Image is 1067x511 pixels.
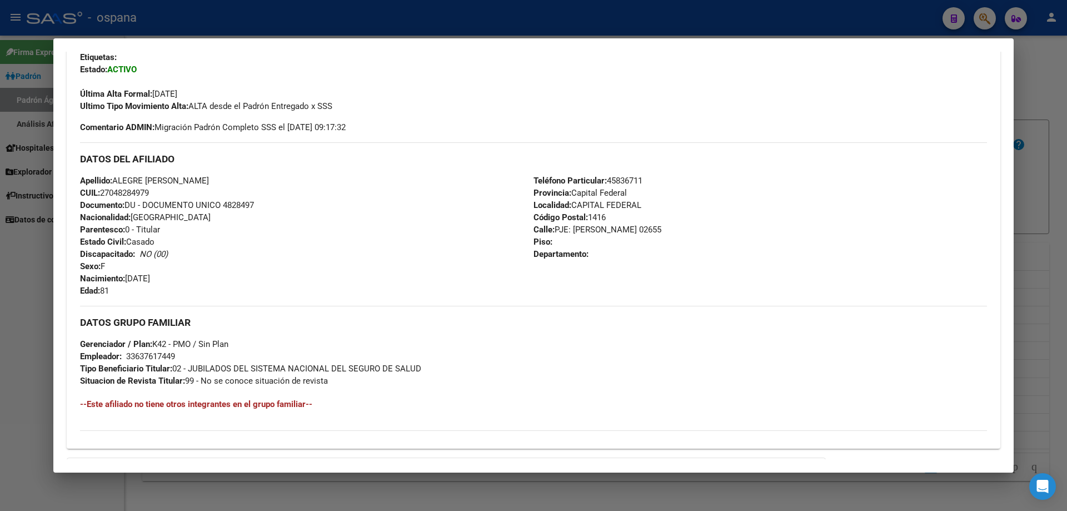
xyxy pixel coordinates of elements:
strong: Comentario ADMIN: [80,122,154,132]
strong: Etiquetas: [80,52,117,62]
strong: Tipo Beneficiario Titular: [80,364,172,374]
span: ALTA desde el Padrón Entregado x SSS [80,101,332,111]
span: PJE: [PERSON_NAME] 02655 [533,225,661,235]
strong: Parentesco: [80,225,125,235]
span: 27048284979 [80,188,149,198]
strong: Sexo: [80,261,101,271]
strong: CUIL: [80,188,100,198]
span: [GEOGRAPHIC_DATA] [80,212,211,222]
strong: ACTIVO [107,65,137,75]
strong: Localidad: [533,200,571,210]
span: 81 [80,286,109,296]
span: 99 - No se conoce situación de revista [80,376,328,386]
strong: Provincia: [533,188,571,198]
strong: Nacimiento: [80,274,125,284]
strong: Nacionalidad: [80,212,131,222]
strong: Discapacitado: [80,249,135,259]
span: 02 - JUBILADOS DEL SISTEMA NACIONAL DEL SEGURO DE SALUD [80,364,421,374]
span: CAPITAL FEDERAL [533,200,641,210]
strong: Estado Civil: [80,237,126,247]
strong: Empleador: [80,351,122,361]
div: Open Intercom Messenger [1029,473,1056,500]
span: K42 - PMO / Sin Plan [80,339,228,349]
strong: Última Alta Formal: [80,89,152,99]
strong: Código Postal: [533,212,588,222]
span: Casado [80,237,154,247]
strong: Calle: [533,225,555,235]
strong: Documento: [80,200,124,210]
span: F [80,261,105,271]
span: [DATE] [80,89,177,99]
div: Datos de Empadronamiento [67,1,1000,449]
strong: Piso: [533,237,552,247]
h3: DATOS GRUPO FAMILIAR [80,316,987,329]
span: [DATE] [80,274,150,284]
strong: Situacion de Revista Titular: [80,376,185,386]
strong: Apellido: [80,176,112,186]
strong: Gerenciador / Plan: [80,339,152,349]
strong: Edad: [80,286,100,296]
div: 33637617449 [126,350,175,363]
span: Capital Federal [533,188,627,198]
i: NO (00) [139,249,168,259]
span: DU - DOCUMENTO UNICO 4828497 [80,200,254,210]
h4: --Este afiliado no tiene otros integrantes en el grupo familiar-- [80,398,987,410]
strong: Teléfono Particular: [533,176,607,186]
span: Migración Padrón Completo SSS el [DATE] 09:17:32 [80,121,346,133]
span: 0 - Titular [80,225,160,235]
strong: Ultimo Tipo Movimiento Alta: [80,101,188,111]
h3: DATOS DEL AFILIADO [80,153,987,165]
span: ALEGRE [PERSON_NAME] [80,176,209,186]
span: 45836711 [533,176,642,186]
span: 1416 [533,212,606,222]
strong: Departamento: [533,249,589,259]
strong: Estado: [80,65,107,75]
